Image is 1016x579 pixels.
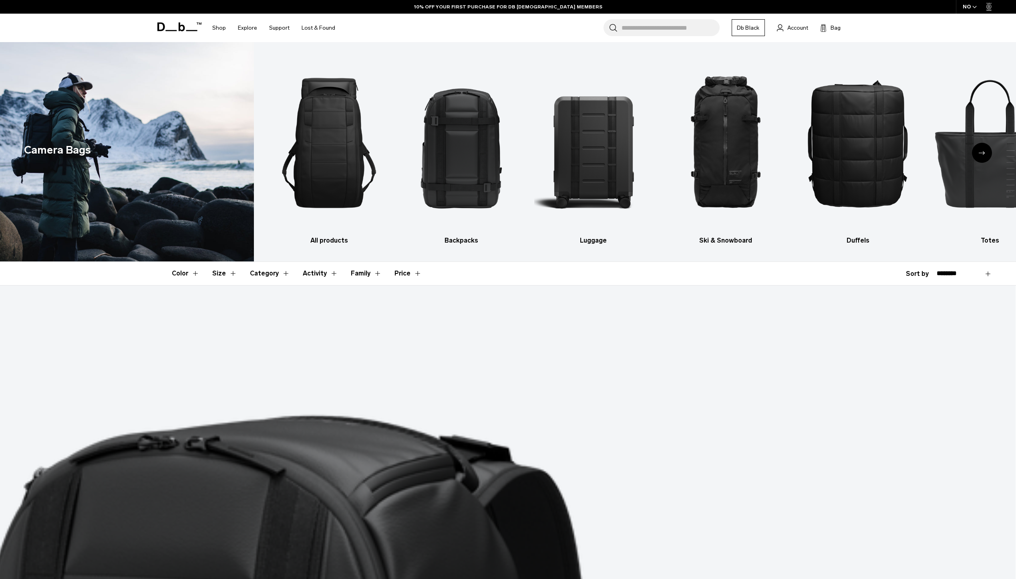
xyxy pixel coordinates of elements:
[351,262,382,285] button: Toggle Filter
[302,14,335,42] a: Lost & Found
[269,14,290,42] a: Support
[666,236,785,245] h3: Ski & Snowboard
[534,54,652,245] a: Db Luggage
[666,54,785,232] img: Db
[534,236,652,245] h3: Luggage
[820,23,841,32] button: Bag
[212,262,237,285] button: Toggle Filter
[534,54,652,245] li: 3 / 10
[799,236,917,245] h3: Duffels
[270,54,388,245] a: Db All products
[414,3,602,10] a: 10% OFF YOUR FIRST PURCHASE FOR DB [DEMOGRAPHIC_DATA] MEMBERS
[402,236,520,245] h3: Backpacks
[777,23,808,32] a: Account
[402,54,520,245] li: 2 / 10
[250,262,290,285] button: Toggle Filter
[787,24,808,32] span: Account
[270,54,388,245] li: 1 / 10
[24,142,91,158] h1: Camera Bags
[270,54,388,232] img: Db
[206,14,341,42] nav: Main Navigation
[732,19,765,36] a: Db Black
[394,262,422,285] button: Toggle Price
[402,54,520,245] a: Db Backpacks
[402,54,520,232] img: Db
[303,262,338,285] button: Toggle Filter
[799,54,917,245] li: 5 / 10
[831,24,841,32] span: Bag
[972,143,992,163] div: Next slide
[666,54,785,245] a: Db Ski & Snowboard
[270,236,388,245] h3: All products
[799,54,917,232] img: Db
[238,14,257,42] a: Explore
[212,14,226,42] a: Shop
[799,54,917,245] a: Db Duffels
[172,262,199,285] button: Toggle Filter
[666,54,785,245] li: 4 / 10
[534,54,652,232] img: Db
